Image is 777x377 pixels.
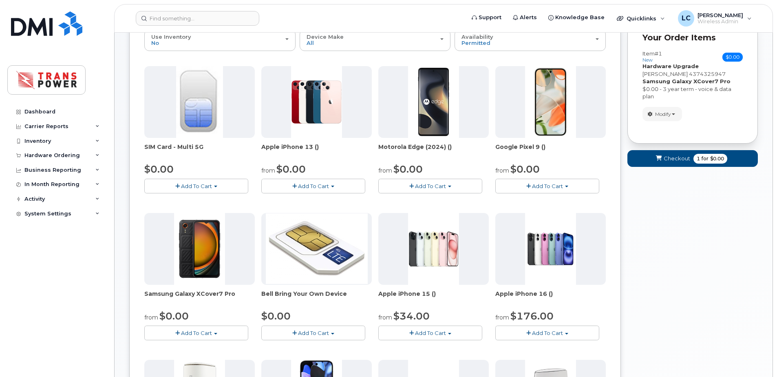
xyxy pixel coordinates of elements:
[722,53,743,62] span: $0.00
[495,179,599,193] button: Add To Cart
[495,167,509,174] small: from
[510,163,540,175] span: $0.00
[655,111,671,118] span: Modify
[276,163,306,175] span: $0.00
[415,183,446,189] span: Add To Cart
[479,13,501,22] span: Support
[378,143,489,159] div: Motorola Edge (2024) ()
[689,71,726,77] span: 4374325947
[144,314,158,321] small: from
[642,107,682,121] button: Modify
[144,163,174,175] span: $0.00
[151,33,191,40] span: Use Inventory
[261,290,372,306] div: Bell Bring Your Own Device
[525,66,576,138] img: phone23877.JPG
[136,11,259,26] input: Find something...
[144,326,248,340] button: Add To Cart
[520,13,537,22] span: Alerts
[700,155,710,162] span: for
[393,163,423,175] span: $0.00
[532,183,563,189] span: Add To Cart
[655,50,662,57] span: #1
[261,326,365,340] button: Add To Cart
[642,32,743,44] p: Your Order Items
[543,9,610,26] a: Knowledge Base
[378,326,482,340] button: Add To Cart
[300,29,451,51] button: Device Make All
[415,330,446,336] span: Add To Cart
[698,18,743,25] span: Wireless Admin
[461,33,493,40] span: Availability
[261,167,275,174] small: from
[507,9,543,26] a: Alerts
[525,213,576,285] img: phone23917.JPG
[627,150,758,167] button: Checkout 1 for $0.00
[144,143,255,159] div: SIM Card - Multi 5G
[627,15,656,22] span: Quicklinks
[291,66,342,138] img: phone23680.JPG
[408,66,459,138] img: phone23894.JPG
[532,330,563,336] span: Add To Cart
[710,155,724,162] span: $0.00
[261,143,372,159] div: Apple iPhone 13 ()
[298,330,329,336] span: Add To Cart
[682,13,691,23] span: LC
[642,51,662,62] h3: Item
[466,9,507,26] a: Support
[378,179,482,193] button: Add To Cart
[455,29,606,51] button: Availability Permitted
[495,143,606,159] div: Google Pixel 9 ()
[298,183,329,189] span: Add To Cart
[642,63,699,69] strong: Hardware Upgrade
[266,213,368,284] img: phone23274.JPG
[378,167,392,174] small: from
[181,183,212,189] span: Add To Cart
[307,40,314,46] span: All
[261,179,365,193] button: Add To Cart
[642,85,743,100] div: $0.00 - 3 year term - voice & data plan
[378,290,489,306] div: Apple iPhone 15 ()
[144,290,255,306] div: Samsung Galaxy XCover7 Pro
[698,12,743,18] span: [PERSON_NAME]
[642,78,731,84] strong: Samsung Galaxy XCover7 Pro
[151,40,159,46] span: No
[672,10,757,27] div: Liam Crichton
[555,13,605,22] span: Knowledge Base
[664,155,690,162] span: Checkout
[461,40,490,46] span: Permitted
[495,290,606,306] div: Apple iPhone 16 ()
[181,330,212,336] span: Add To Cart
[378,314,392,321] small: from
[697,155,700,162] span: 1
[144,179,248,193] button: Add To Cart
[144,29,296,51] button: Use Inventory No
[393,310,430,322] span: $34.00
[174,213,225,285] img: phone23879.JPG
[642,57,653,63] small: new
[495,314,509,321] small: from
[611,10,671,27] div: Quicklinks
[642,71,688,77] span: [PERSON_NAME]
[307,33,344,40] span: Device Make
[261,310,291,322] span: $0.00
[159,310,189,322] span: $0.00
[495,326,599,340] button: Add To Cart
[176,66,223,138] img: 00D627D4-43E9-49B7-A367-2C99342E128C.jpg
[510,310,554,322] span: $176.00
[408,213,459,285] img: phone23836.JPG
